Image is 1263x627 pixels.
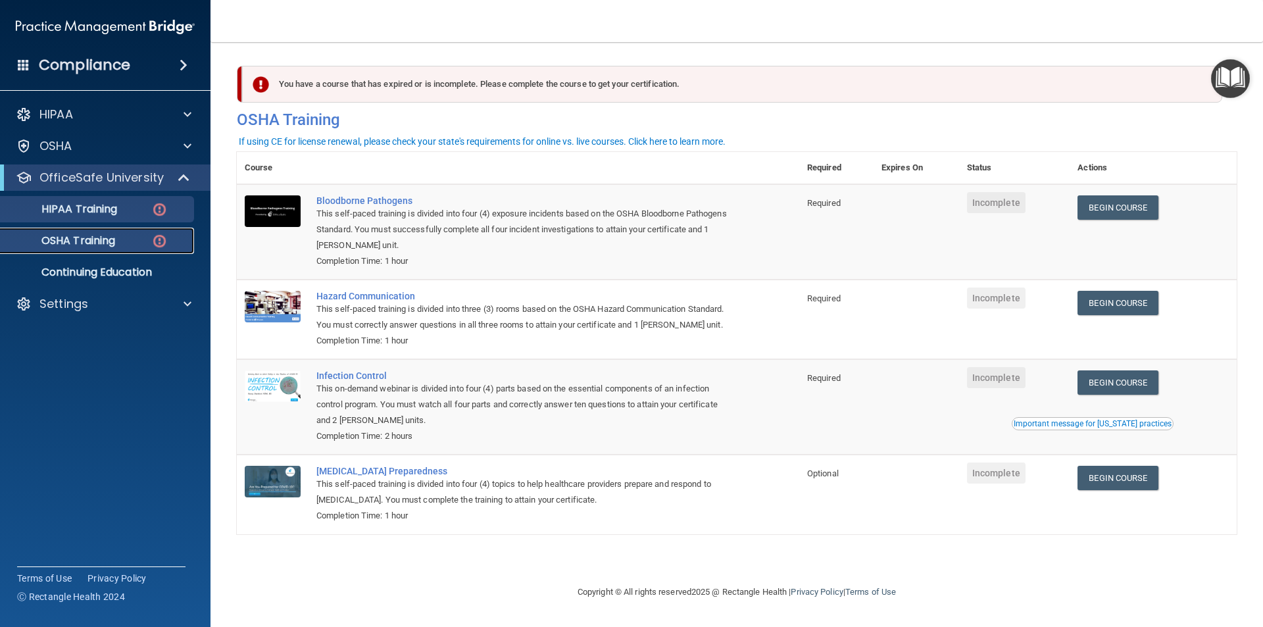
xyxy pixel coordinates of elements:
[1077,195,1158,220] a: Begin Course
[39,107,73,122] p: HIPAA
[316,466,733,476] a: [MEDICAL_DATA] Preparedness
[1035,534,1247,586] iframe: Drift Widget Chat Controller
[316,476,733,508] div: This self-paced training is divided into four (4) topics to help healthcare providers prepare and...
[17,572,72,585] a: Terms of Use
[16,296,191,312] a: Settings
[316,291,733,301] a: Hazard Communication
[242,66,1222,103] div: You have a course that has expired or is incomplete. Please complete the course to get your certi...
[967,367,1026,388] span: Incomplete
[799,152,874,184] th: Required
[16,107,191,122] a: HIPAA
[967,288,1026,309] span: Incomplete
[959,152,1070,184] th: Status
[845,587,896,597] a: Terms of Use
[16,138,191,154] a: OSHA
[316,333,733,349] div: Completion Time: 1 hour
[39,170,164,186] p: OfficeSafe University
[316,508,733,524] div: Completion Time: 1 hour
[316,370,733,381] a: Infection Control
[39,138,72,154] p: OSHA
[316,253,733,269] div: Completion Time: 1 hour
[316,381,733,428] div: This on-demand webinar is divided into four (4) parts based on the essential components of an inf...
[39,56,130,74] h4: Compliance
[87,572,147,585] a: Privacy Policy
[237,135,728,148] button: If using CE for license renewal, please check your state's requirements for online vs. live cours...
[316,428,733,444] div: Completion Time: 2 hours
[967,192,1026,213] span: Incomplete
[1014,420,1172,428] div: Important message for [US_STATE] practices
[151,201,168,218] img: danger-circle.6113f641.png
[17,590,125,603] span: Ⓒ Rectangle Health 2024
[16,170,191,186] a: OfficeSafe University
[1077,291,1158,315] a: Begin Course
[9,234,115,247] p: OSHA Training
[253,76,269,93] img: exclamation-circle-solid-danger.72ef9ffc.png
[151,233,168,249] img: danger-circle.6113f641.png
[316,301,733,333] div: This self-paced training is divided into three (3) rooms based on the OSHA Hazard Communication S...
[874,152,959,184] th: Expires On
[9,266,188,279] p: Continuing Education
[316,195,733,206] a: Bloodborne Pathogens
[239,137,726,146] div: If using CE for license renewal, please check your state's requirements for online vs. live cours...
[316,206,733,253] div: This self-paced training is divided into four (4) exposure incidents based on the OSHA Bloodborne...
[237,111,1237,129] h4: OSHA Training
[9,203,117,216] p: HIPAA Training
[1077,370,1158,395] a: Begin Course
[1211,59,1250,98] button: Open Resource Center
[807,293,841,303] span: Required
[967,463,1026,484] span: Incomplete
[16,14,195,40] img: PMB logo
[1070,152,1237,184] th: Actions
[807,468,839,478] span: Optional
[791,587,843,597] a: Privacy Policy
[1077,466,1158,490] a: Begin Course
[39,296,88,312] p: Settings
[807,198,841,208] span: Required
[237,152,309,184] th: Course
[497,571,977,613] div: Copyright © All rights reserved 2025 @ Rectangle Health | |
[807,373,841,383] span: Required
[1012,417,1174,430] button: Read this if you are a dental practitioner in the state of CA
